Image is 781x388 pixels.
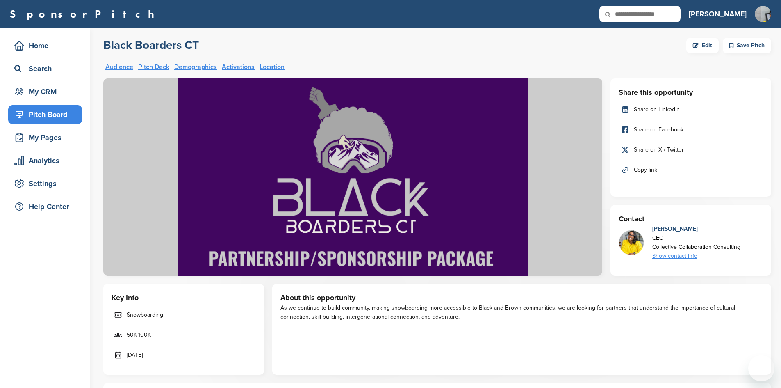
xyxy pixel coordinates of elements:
iframe: Button to launch messaging window [748,355,774,381]
a: Share on X / Twitter [619,141,763,158]
a: Analytics [8,151,82,170]
div: Analytics [12,153,82,168]
div: Home [12,38,82,53]
a: Activations [222,64,255,70]
div: My CRM [12,84,82,99]
span: 50K-100K [127,331,151,340]
a: Home [8,36,82,55]
span: Share on Facebook [634,125,683,134]
span: [DATE] [127,351,143,360]
div: CEO [652,234,740,243]
a: Share on LinkedIn [619,101,763,118]
a: Share on Facebook [619,121,763,138]
h3: [PERSON_NAME] [689,8,747,20]
div: Collective Collaboration Consulting [652,243,740,252]
span: Copy link [634,165,657,174]
a: Pitch Board [8,105,82,124]
h3: About this opportunity [280,292,763,303]
h3: Contact [619,213,763,225]
a: Settings [8,174,82,193]
div: As we continue to build community, making snowboarding more accessible to Black and Brown communi... [280,303,763,321]
span: Share on LinkedIn [634,105,680,114]
div: [PERSON_NAME] [652,225,740,234]
div: Help Center [12,199,82,214]
div: Pitch Board [12,107,82,122]
a: Search [8,59,82,78]
a: [PERSON_NAME] [689,5,747,23]
img: Sponsorpitch & [103,78,602,276]
img: Untitled design (1) [619,230,644,255]
a: Help Center [8,197,82,216]
div: Search [12,61,82,76]
a: Pitch Deck [138,64,169,70]
span: Share on X / Twitter [634,145,684,154]
h3: Share this opportunity [619,87,763,98]
a: Demographics [174,64,217,70]
div: My Pages [12,130,82,145]
a: My Pages [8,128,82,147]
div: Show contact info [652,252,740,261]
span: Snowboarding [127,310,163,319]
a: SponsorPitch [10,9,159,19]
h2: Black Boarders CT [103,38,199,53]
a: Black Boarders CT [103,38,199,53]
h3: Key Info [112,292,256,303]
a: Edit [686,38,719,53]
a: Location [260,64,285,70]
div: Save Pitch [723,38,771,53]
a: Audience [105,64,133,70]
a: My CRM [8,82,82,101]
div: Settings [12,176,82,191]
a: Copy link [619,161,763,179]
